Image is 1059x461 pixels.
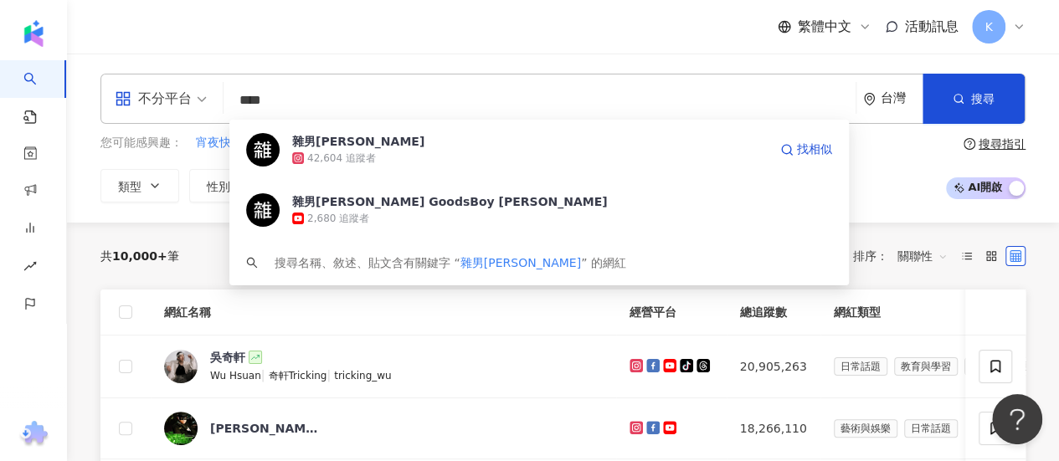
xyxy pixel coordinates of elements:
div: 吳奇軒 [210,349,245,366]
button: 類型 [100,169,179,202]
span: 搜尋 [971,92,995,105]
a: search [23,60,57,125]
button: 性別 [189,169,268,202]
div: [PERSON_NAME] [PERSON_NAME] [210,420,319,437]
a: KOL Avatar[PERSON_NAME] [PERSON_NAME] [164,412,603,445]
img: KOL Avatar [246,193,280,227]
span: appstore [115,90,131,107]
th: 網紅名稱 [151,289,616,336]
div: 42,604 追蹤者 [307,151,376,166]
span: 宵夜快來高雄左營店 [196,135,301,151]
div: 共 筆 [100,249,179,263]
span: 教育與學習 [894,357,958,376]
div: 台灣 [881,91,923,105]
span: 性別 [207,180,230,193]
div: 不分平台 [115,85,192,112]
span: 關聯性 [897,243,948,269]
span: question-circle [964,138,975,150]
th: 經營平台 [616,289,727,336]
img: chrome extension [18,421,50,448]
button: 宵夜快來高雄左營店 [195,134,302,152]
span: 日常話題 [904,419,958,438]
img: KOL Avatar [246,133,280,166]
span: rise [23,249,37,287]
td: 20,905,263 [727,336,820,398]
a: 找相似 [780,133,832,166]
span: | [261,368,269,382]
span: 奇軒Tricking [268,370,326,382]
span: 10,000+ [112,249,167,263]
div: 2,680 追蹤者 [307,212,369,226]
a: KOL Avatar吳奇軒Wu Hsuan|奇軒Tricking|tricking_wu [164,349,603,384]
span: 您可能感興趣： [100,135,182,151]
div: 搜尋指引 [979,137,1026,151]
span: search [246,257,258,269]
iframe: Help Scout Beacon - Open [992,394,1042,444]
span: 活動訊息 [905,18,959,34]
img: KOL Avatar [164,350,198,383]
span: 繁體中文 [798,18,851,36]
button: 搜尋 [923,74,1025,124]
span: 類型 [118,180,141,193]
img: KOL Avatar [164,412,198,445]
span: K [984,18,992,36]
th: 總追蹤數 [727,289,820,336]
span: 運動 [964,357,998,376]
span: 藝術與娛樂 [834,419,897,438]
span: environment [863,93,876,105]
span: | [326,368,334,382]
span: 雜男[PERSON_NAME] [460,256,581,269]
span: tricking_wu [334,370,392,382]
div: 雜男[PERSON_NAME] [292,133,424,150]
td: 18,266,110 [727,398,820,459]
span: 日常話題 [834,357,887,376]
img: logo icon [20,20,47,47]
span: 找相似 [797,141,832,158]
div: 排序： [853,243,957,269]
span: Wu Hsuan [210,370,261,382]
div: 雜男[PERSON_NAME] GoodsBoy [PERSON_NAME] [292,193,608,210]
div: 搜尋名稱、敘述、貼文含有關鍵字 “ ” 的網紅 [275,254,626,272]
